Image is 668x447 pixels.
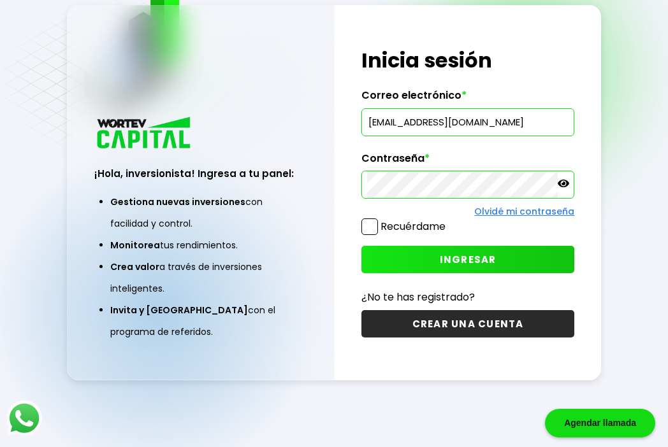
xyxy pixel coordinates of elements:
[545,409,655,437] div: Agendar llamada
[381,219,446,234] label: Recuérdame
[6,401,42,436] img: logos_whatsapp-icon.242b2217.svg
[94,166,308,181] h3: ¡Hola, inversionista! Ingresa a tu panel:
[367,109,569,136] input: hola@wortev.capital
[361,89,575,108] label: Correo electrónico
[361,152,575,171] label: Contraseña
[110,304,248,316] span: Invita y [GEOGRAPHIC_DATA]
[110,256,292,299] li: a través de inversiones inteligentes.
[94,115,195,153] img: logo_wortev_capital
[361,310,575,337] button: CREAR UNA CUENTA
[361,45,575,76] h1: Inicia sesión
[361,246,575,273] button: INGRESAR
[110,234,292,256] li: tus rendimientos.
[110,195,245,208] span: Gestiona nuevas inversiones
[361,289,575,337] a: ¿No te has registrado?CREAR UNA CUENTA
[110,239,160,252] span: Monitorea
[110,191,292,234] li: con facilidad y control.
[440,253,497,266] span: INGRESAR
[361,289,575,305] p: ¿No te has registrado?
[110,260,159,273] span: Crea valor
[110,299,292,343] li: con el programa de referidos.
[474,205,574,218] a: Olvidé mi contraseña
